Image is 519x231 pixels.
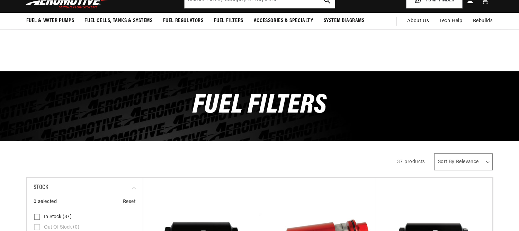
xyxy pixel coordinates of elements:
[193,92,327,119] span: Fuel Filters
[34,198,57,206] span: 0 selected
[249,13,319,29] summary: Accessories & Specialty
[209,13,249,29] summary: Fuel Filters
[397,159,425,165] span: 37 products
[34,183,48,193] span: Stock
[21,13,80,29] summary: Fuel & Water Pumps
[158,13,209,29] summary: Fuel Regulators
[439,17,462,25] span: Tech Help
[473,17,493,25] span: Rebuilds
[123,198,136,206] a: Reset
[163,17,204,25] span: Fuel Regulators
[324,17,365,25] span: System Diagrams
[26,17,74,25] span: Fuel & Water Pumps
[319,13,370,29] summary: System Diagrams
[44,214,72,220] span: In stock (37)
[468,13,498,29] summary: Rebuilds
[254,17,313,25] span: Accessories & Specialty
[79,13,158,29] summary: Fuel Cells, Tanks & Systems
[44,224,79,231] span: Out of stock (0)
[84,17,152,25] span: Fuel Cells, Tanks & Systems
[34,178,136,198] summary: Stock (0 selected)
[402,13,434,29] a: About Us
[434,13,467,29] summary: Tech Help
[407,18,429,24] span: About Us
[214,17,243,25] span: Fuel Filters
